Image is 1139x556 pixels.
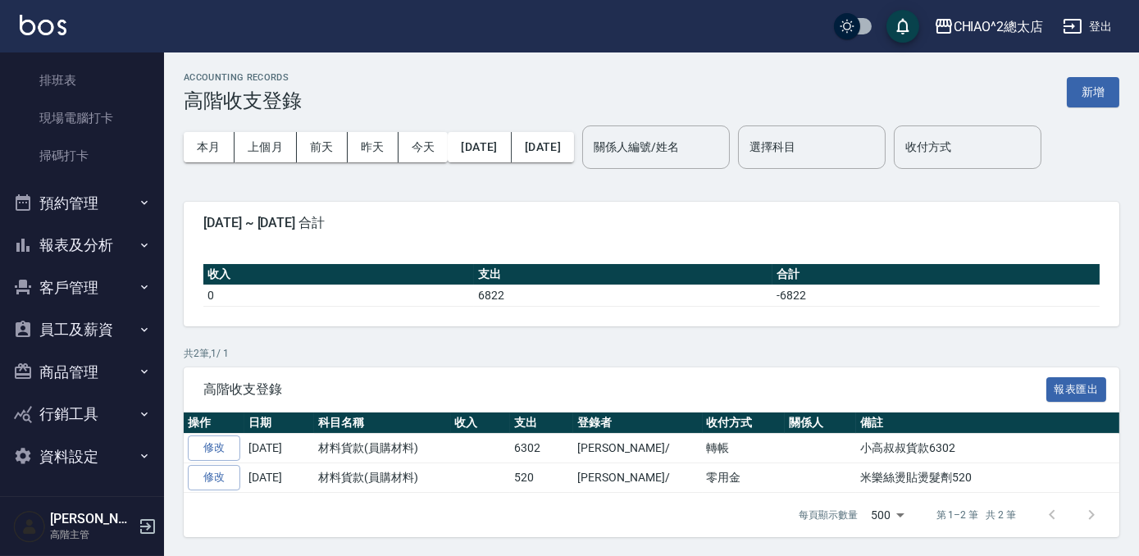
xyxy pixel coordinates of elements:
td: [PERSON_NAME]/ [573,463,702,493]
img: Logo [20,15,66,35]
th: 關係人 [785,412,856,434]
th: 支出 [510,412,573,434]
td: [DATE] [244,463,314,493]
a: 修改 [188,465,240,490]
button: 登出 [1056,11,1119,42]
button: 新增 [1067,77,1119,107]
button: 今天 [399,132,449,162]
div: CHIAO^2總太店 [954,16,1044,37]
a: 排班表 [7,62,157,99]
button: 報表及分析 [7,224,157,267]
button: save [886,10,919,43]
button: 員工及薪資 [7,308,157,351]
th: 合計 [772,264,1100,285]
button: [DATE] [512,132,574,162]
p: 每頁顯示數量 [799,508,858,522]
h3: 高階收支登錄 [184,89,302,112]
span: [DATE] ~ [DATE] 合計 [203,215,1100,231]
td: 520 [510,463,573,493]
th: 收付方式 [703,412,786,434]
button: 預約管理 [7,182,157,225]
th: 操作 [184,412,244,434]
td: 轉帳 [703,434,786,463]
h5: [PERSON_NAME] [50,511,134,527]
th: 支出 [474,264,772,285]
button: 本月 [184,132,235,162]
td: [PERSON_NAME]/ [573,434,702,463]
button: CHIAO^2總太店 [927,10,1050,43]
button: 前天 [297,132,348,162]
th: 科目名稱 [314,412,451,434]
th: 收入 [451,412,511,434]
a: 修改 [188,435,240,461]
a: 現場電腦打卡 [7,99,157,137]
td: -6822 [772,285,1100,306]
button: 行銷工具 [7,393,157,435]
button: 客戶管理 [7,267,157,309]
a: 報表匯出 [1046,381,1107,396]
td: 零用金 [703,463,786,493]
div: 500 [864,493,910,537]
button: 昨天 [348,132,399,162]
button: 商品管理 [7,351,157,394]
td: 材料貨款(員購材料) [314,434,451,463]
button: 上個月 [235,132,297,162]
td: 0 [203,285,474,306]
a: 新增 [1067,84,1119,99]
p: 第 1–2 筆 共 2 筆 [936,508,1016,522]
p: 高階主管 [50,527,134,542]
img: Person [13,510,46,543]
td: 6302 [510,434,573,463]
th: 登錄者 [573,412,702,434]
td: [DATE] [244,434,314,463]
td: 材料貨款(員購材料) [314,463,451,493]
span: 高階收支登錄 [203,381,1046,398]
a: 掃碼打卡 [7,137,157,175]
th: 收入 [203,264,474,285]
button: [DATE] [448,132,511,162]
p: 共 2 筆, 1 / 1 [184,346,1119,361]
button: 資料設定 [7,435,157,478]
button: 報表匯出 [1046,377,1107,403]
td: 6822 [474,285,772,306]
h2: ACCOUNTING RECORDS [184,72,302,83]
th: 日期 [244,412,314,434]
